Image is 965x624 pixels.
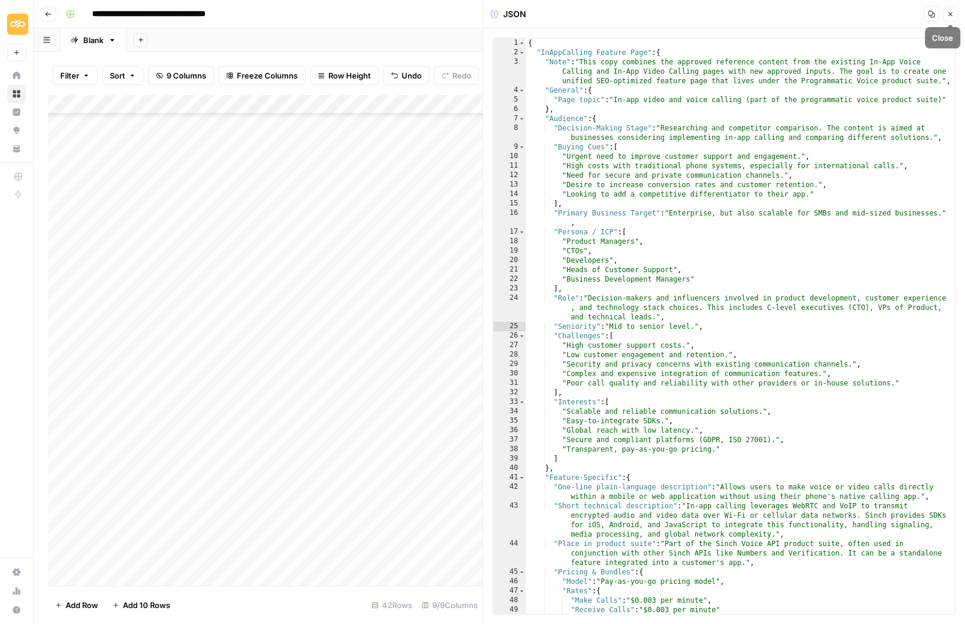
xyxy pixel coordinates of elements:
[123,599,170,611] span: Add 10 Rows
[519,48,525,57] span: Toggle code folding, rows 2 through 119
[493,142,526,152] div: 9
[493,378,526,388] div: 31
[519,86,525,95] span: Toggle code folding, rows 4 through 6
[7,14,28,35] img: Sinch Logo
[417,596,483,615] div: 9/9 Columns
[219,66,305,85] button: Freeze Columns
[493,435,526,445] div: 37
[493,48,526,57] div: 2
[493,322,526,331] div: 25
[7,563,26,581] a: Settings
[493,369,526,378] div: 30
[328,70,371,81] span: Row Height
[493,331,526,341] div: 26
[105,596,177,615] button: Add 10 Rows
[493,237,526,246] div: 18
[167,70,206,81] span: 9 Columns
[519,397,525,407] span: Toggle code folding, rows 33 through 39
[493,123,526,142] div: 8
[493,426,526,435] div: 36
[60,28,126,52] a: Blank
[493,388,526,397] div: 32
[493,38,526,48] div: 1
[7,581,26,600] a: Usage
[493,171,526,180] div: 12
[310,66,379,85] button: Row Height
[493,567,526,577] div: 45
[493,246,526,256] div: 19
[519,473,525,482] span: Toggle code folding, rows 41 through 118
[490,8,526,20] div: JSON
[493,341,526,350] div: 27
[493,360,526,369] div: 29
[7,9,26,39] button: Workspace: Sinch
[493,454,526,463] div: 39
[493,350,526,360] div: 28
[519,331,525,341] span: Toggle code folding, rows 26 through 32
[53,66,97,85] button: Filter
[383,66,429,85] button: Undo
[493,152,526,161] div: 10
[367,596,417,615] div: 42 Rows
[148,66,214,85] button: 9 Columns
[83,34,103,46] div: Blank
[452,70,471,81] span: Redo
[493,161,526,171] div: 11
[493,482,526,501] div: 42
[493,397,526,407] div: 33
[493,190,526,199] div: 14
[493,577,526,586] div: 46
[493,596,526,605] div: 48
[493,293,526,322] div: 24
[493,114,526,123] div: 7
[519,142,525,152] span: Toggle code folding, rows 9 through 15
[493,275,526,284] div: 22
[66,599,98,611] span: Add Row
[102,66,144,85] button: Sort
[493,104,526,114] div: 6
[7,121,26,140] a: Opportunities
[493,463,526,473] div: 40
[493,208,526,227] div: 16
[110,70,125,81] span: Sort
[7,600,26,619] button: Help + Support
[493,227,526,237] div: 17
[48,596,105,615] button: Add Row
[493,199,526,208] div: 15
[7,66,26,85] a: Home
[493,180,526,190] div: 13
[402,70,422,81] span: Undo
[7,84,26,103] a: Browse
[493,586,526,596] div: 47
[60,70,79,81] span: Filter
[519,38,525,48] span: Toggle code folding, rows 1 through 120
[519,586,525,596] span: Toggle code folding, rows 47 through 50
[519,567,525,577] span: Toggle code folding, rows 45 through 51
[493,605,526,615] div: 49
[493,57,526,86] div: 3
[519,227,525,237] span: Toggle code folding, rows 17 through 23
[7,103,26,122] a: Insights
[519,114,525,123] span: Toggle code folding, rows 7 through 40
[493,86,526,95] div: 4
[434,66,479,85] button: Redo
[493,445,526,454] div: 38
[237,70,298,81] span: Freeze Columns
[493,539,526,567] div: 44
[7,139,26,158] a: Your Data
[493,407,526,416] div: 34
[493,416,526,426] div: 35
[493,473,526,482] div: 41
[493,265,526,275] div: 21
[493,284,526,293] div: 23
[493,95,526,104] div: 5
[493,256,526,265] div: 20
[493,501,526,539] div: 43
